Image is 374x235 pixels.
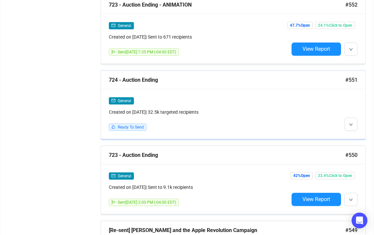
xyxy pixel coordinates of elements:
[349,47,353,51] span: down
[109,151,345,159] div: 723 - Auction Ending
[118,174,131,178] span: General
[315,22,355,29] span: 24.1% Click to Open
[111,23,115,27] span: mail
[109,184,289,191] div: Created on [DATE] | Sent to 9.1k recipients
[345,226,358,234] span: #549
[111,174,115,178] span: mail
[118,200,176,205] span: Sent [DATE] 2:00 PM (-04:00 EDT)
[111,99,115,103] span: mail
[291,172,313,179] span: 42% Open
[101,71,366,139] a: 724 - Auction Ending#551mailGeneralCreated on [DATE]| 32.5k targeted recipientslikeReady To Send
[118,125,144,130] span: Ready To Send
[109,226,345,234] div: [Re-sent] [PERSON_NAME] and the Apple Revolution Campaign
[345,1,358,9] span: #552
[345,76,358,84] span: #551
[315,172,355,179] span: 22.4% Click to Open
[101,146,366,214] a: 723 - Auction Ending#550mailGeneralCreated on [DATE]| Sent to 9.1k recipientssendSent[DATE] 2:00 ...
[349,123,353,127] span: down
[345,151,358,159] span: #550
[118,99,131,103] span: General
[109,1,345,9] div: 723 - Auction Ending - ANIMATION
[111,125,115,129] span: like
[292,43,341,56] button: View Report
[111,50,115,54] span: send
[109,108,289,116] div: Created on [DATE] | 32.5k targeted recipients
[352,213,367,228] div: Open Intercom Messenger
[292,193,341,206] button: View Report
[349,198,353,202] span: down
[109,76,345,84] div: 724 - Auction Ending
[109,33,289,41] div: Created on [DATE] | Sent to 671 recipients
[118,23,131,28] span: General
[118,50,176,54] span: Sent [DATE] 7:35 PM (-04:00 EDT)
[302,196,330,202] span: View Report
[287,22,313,29] span: 47.7% Open
[111,200,115,204] span: send
[302,46,330,52] span: View Report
